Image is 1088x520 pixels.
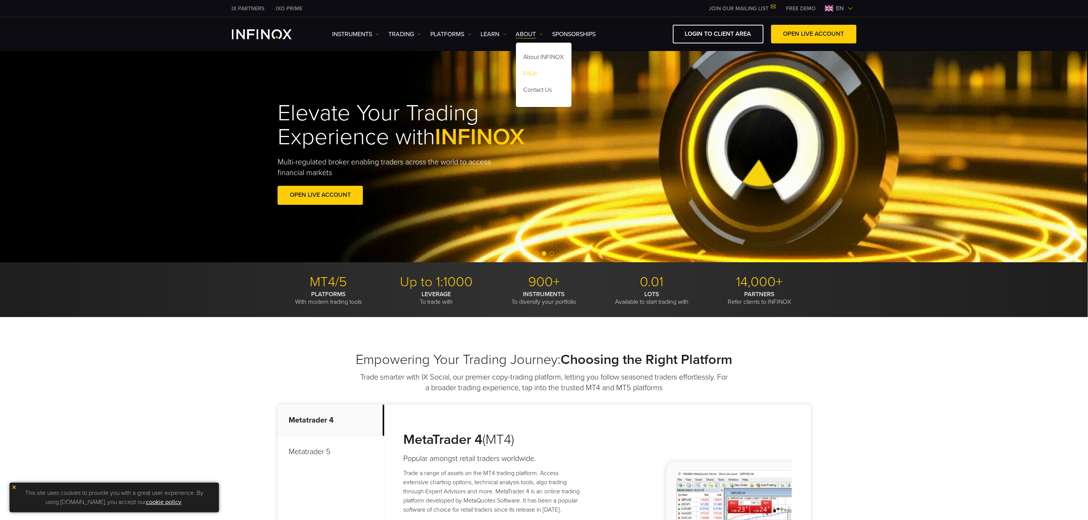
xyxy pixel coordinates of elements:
[493,290,595,306] p: To diversify your portfolio
[523,290,565,298] strong: INSTRUMENTS
[553,30,596,39] a: SPONSORSHIPS
[404,431,483,448] strong: MetaTrader 4
[422,290,451,298] strong: LEVERAGE
[516,83,572,99] a: Contact Us
[146,498,182,506] a: cookie policy
[278,101,560,149] h1: Elevate Your Trading Experience with
[278,290,380,306] p: With modern trading tools
[278,436,384,468] p: Metatrader 5
[644,290,659,298] strong: LOTS
[481,30,506,39] a: Learn
[601,290,703,306] p: Available to start trading with
[404,453,585,464] h4: Popular amongst retail traders worldwide.
[431,30,471,39] a: PLATFORMS
[673,25,764,43] a: LOGIN TO CLIENT AREA
[833,4,847,13] span: en
[332,30,379,39] a: Instruments
[781,5,822,13] a: INFINOX MENU
[542,251,546,256] span: Go to slide 2
[270,5,308,13] a: INFINOX
[278,351,811,368] h2: Empowering Your Trading Journey:
[278,274,380,290] p: MT4/5
[561,351,732,368] strong: Choosing the Right Platform
[771,25,856,43] a: OPEN LIVE ACCOUNT
[493,274,595,290] p: 900+
[278,157,504,178] p: Multi-regulated broker enabling traders across the world to access financial markets
[550,251,554,256] span: Go to slide 3
[278,405,384,436] p: Metatrader 4
[601,274,703,290] p: 0.01
[516,67,572,83] a: FAQs
[709,290,811,306] p: Refer clients to INFINOX
[11,485,17,490] img: yellow close icon
[232,29,310,39] a: INFINOX Logo
[311,290,346,298] strong: PLATFORMS
[389,30,421,39] a: TRADING
[516,50,572,67] a: About INFINOX
[745,290,775,298] strong: PARTNERS
[703,5,781,12] a: JOIN OUR MAILING LIST
[13,487,215,509] p: This site uses cookies to provide you with a great user experience. By using [DOMAIN_NAME], you a...
[516,30,543,39] a: ABOUT
[385,274,487,290] p: Up to 1:1000
[534,251,539,256] span: Go to slide 1
[435,123,525,151] span: INFINOX
[226,5,270,13] a: INFINOX
[359,372,729,393] p: Trade smarter with IX Social, our premier copy-trading platform, letting you follow seasoned trad...
[709,274,811,290] p: 14,000+
[404,431,585,448] h3: (MT4)
[385,290,487,306] p: To trade with
[278,186,363,204] a: OPEN LIVE ACCOUNT
[404,469,585,514] p: Trade a range of assets on the MT4 trading platform. Access extensive charting options, technical...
